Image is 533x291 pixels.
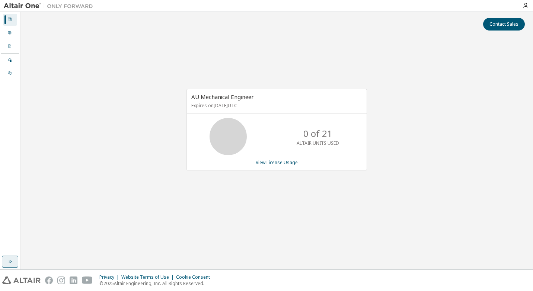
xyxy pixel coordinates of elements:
[3,27,17,39] div: User Profile
[121,274,176,280] div: Website Terms of Use
[99,274,121,280] div: Privacy
[99,280,214,287] p: © 2025 Altair Engineering, Inc. All Rights Reserved.
[3,41,17,52] div: Company Profile
[4,2,97,10] img: Altair One
[45,276,53,284] img: facebook.svg
[3,67,17,79] div: On Prem
[70,276,77,284] img: linkedin.svg
[191,102,360,109] p: Expires on [DATE] UTC
[3,54,17,66] div: Managed
[483,18,525,31] button: Contact Sales
[82,276,93,284] img: youtube.svg
[256,159,298,166] a: View License Usage
[191,93,254,100] span: AU Mechanical Engineer
[3,14,17,26] div: Dashboard
[297,140,339,146] p: ALTAIR UNITS USED
[2,276,41,284] img: altair_logo.svg
[176,274,214,280] div: Cookie Consent
[303,127,332,140] p: 0 of 21
[57,276,65,284] img: instagram.svg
